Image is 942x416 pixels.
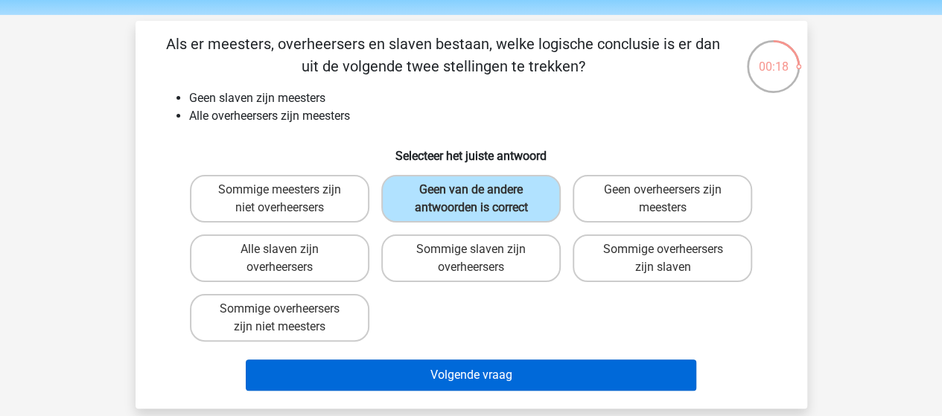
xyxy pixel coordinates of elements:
li: Alle overheersers zijn meesters [189,107,783,125]
div: 00:18 [745,39,801,76]
label: Geen van de andere antwoorden is correct [381,175,561,223]
label: Sommige meesters zijn niet overheersers [190,175,369,223]
label: Sommige overheersers zijn niet meesters [190,294,369,342]
label: Geen overheersers zijn meesters [573,175,752,223]
li: Geen slaven zijn meesters [189,89,783,107]
label: Sommige overheersers zijn slaven [573,234,752,282]
label: Alle slaven zijn overheersers [190,234,369,282]
h6: Selecteer het juiste antwoord [159,137,783,163]
label: Sommige slaven zijn overheersers [381,234,561,282]
p: Als er meesters, overheersers en slaven bestaan, welke logische conclusie is er dan uit de volgen... [159,33,728,77]
button: Volgende vraag [246,359,696,391]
